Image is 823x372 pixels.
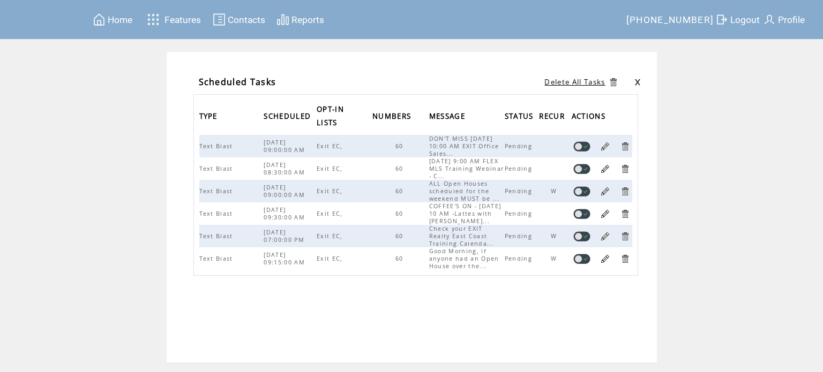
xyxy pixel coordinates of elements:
[164,14,201,25] span: Features
[429,225,497,247] span: Check your EXIT Realty East Coast Training Calenda...
[429,135,499,157] span: DON'T MISS [DATE] 10:00 AM EXIT Office Sales...
[573,164,590,174] a: Disable task
[730,14,760,25] span: Logout
[199,76,276,88] span: Scheduled Tasks
[143,9,203,30] a: Features
[199,165,236,172] span: Text Blast
[505,142,535,150] span: Pending
[600,231,610,241] a: Edit Task
[264,139,308,154] span: [DATE] 09:00:00 AM
[276,13,289,26] img: chart.svg
[544,77,605,87] a: Delete All Tasks
[429,247,499,270] span: Good Morning, if anyone had an Open House over the...
[572,109,608,126] span: ACTIONS
[199,232,236,240] span: Text Blast
[211,11,267,28] a: Contacts
[620,254,630,264] a: Delete Task
[264,206,308,221] span: [DATE] 09:30:00 AM
[395,255,406,262] span: 60
[551,187,559,195] span: W
[600,141,610,151] a: Edit Task
[199,142,236,150] span: Text Blast
[317,165,346,172] span: Exit EC,
[264,161,308,176] span: [DATE] 08:30:00 AM
[620,186,630,196] a: Delete Task
[264,184,308,199] span: [DATE] 09:00:00 AM
[264,109,313,126] span: SCHEDULED
[317,106,344,126] a: OPT-IN LISTS
[573,141,590,151] a: Disable task
[429,157,504,180] span: [DATE] 9:00 AM FLEX MLS Training Webinar - C...
[429,180,503,202] span: ALL Open Houses scheduled for the weekend MUST be ...
[317,142,346,150] span: Exit EC,
[620,141,630,151] a: Delete Task
[264,251,308,266] span: [DATE] 09:15:00 AM
[144,11,163,28] img: features.svg
[395,142,406,150] span: 60
[505,255,535,262] span: Pending
[264,112,313,119] a: SCHEDULED
[715,13,728,26] img: exit.svg
[505,112,536,119] a: STATUS
[551,232,559,240] span: W
[317,210,346,217] span: Exit EC,
[317,102,344,133] span: OPT-IN LISTS
[551,255,559,262] span: W
[275,11,326,28] a: Reports
[91,11,134,28] a: Home
[199,255,236,262] span: Text Blast
[372,109,414,126] span: NUMBERS
[317,255,346,262] span: Exit EC,
[199,187,236,195] span: Text Blast
[505,187,535,195] span: Pending
[600,254,610,264] a: Edit Task
[539,112,567,119] a: RECUR
[573,186,590,196] a: Disable task
[199,112,220,119] a: TYPE
[395,210,406,217] span: 60
[199,210,236,217] span: Text Blast
[573,209,590,219] a: Disable task
[626,14,714,25] span: [PHONE_NUMBER]
[573,254,590,264] a: Disable task
[317,232,346,240] span: Exit EC,
[213,13,226,26] img: contacts.svg
[763,13,776,26] img: profile.svg
[429,112,468,119] a: MESSAGE
[778,14,805,25] span: Profile
[600,209,610,219] a: Edit Task
[264,229,307,244] span: [DATE] 07:00:00 PM
[505,210,535,217] span: Pending
[505,232,535,240] span: Pending
[291,14,324,25] span: Reports
[199,109,220,126] span: TYPE
[317,187,346,195] span: Exit EC,
[573,231,590,241] a: Disable task
[429,202,502,225] span: COFFEE'S ON - [DATE] 10 AM -Lattes with [PERSON_NAME]...
[620,231,630,241] a: Delete Task
[93,13,106,26] img: home.svg
[539,109,567,126] span: RECUR
[620,164,630,174] a: Delete Task
[108,14,132,25] span: Home
[505,165,535,172] span: Pending
[228,14,265,25] span: Contacts
[505,109,536,126] span: STATUS
[429,109,468,126] span: MESSAGE
[395,165,406,172] span: 60
[395,187,406,195] span: 60
[600,164,610,174] a: Edit Task
[600,186,610,196] a: Edit Task
[395,232,406,240] span: 60
[372,112,414,119] a: NUMBERS
[714,11,761,28] a: Logout
[761,11,806,28] a: Profile
[620,209,630,219] a: Delete Task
